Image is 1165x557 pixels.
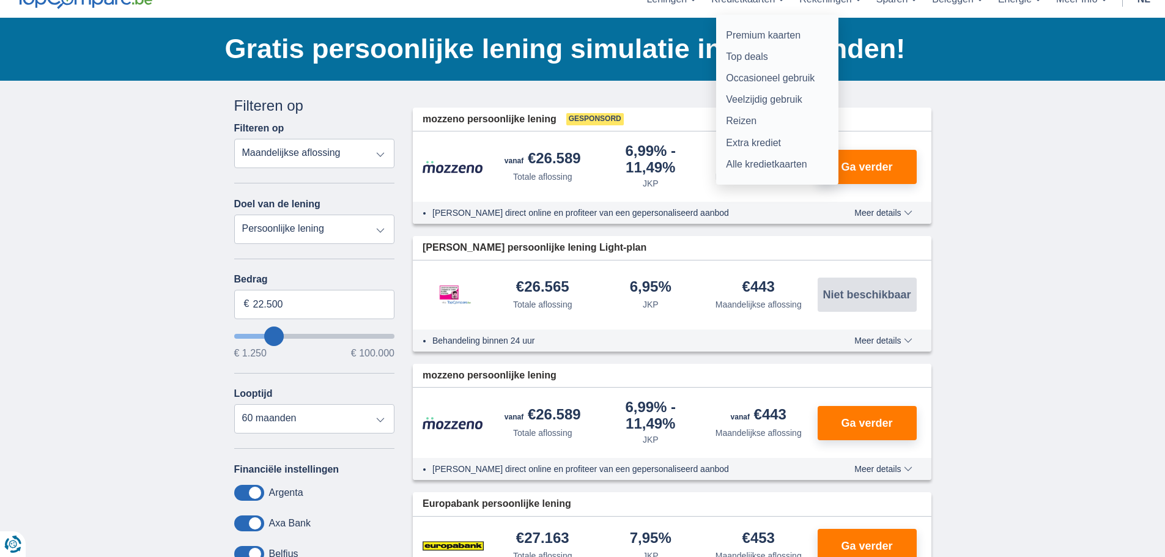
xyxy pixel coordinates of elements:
div: Totale aflossing [513,427,572,439]
a: Veelzijdig gebruik [721,89,834,110]
label: Axa Bank [269,518,311,529]
a: Reizen [721,110,834,131]
a: Extra krediet [721,132,834,153]
img: product.pl.alt Leemans Kredieten [423,273,484,317]
div: 6,99% [602,144,700,175]
div: €27.163 [516,531,569,547]
a: Premium kaarten [721,24,834,46]
div: JKP [643,298,659,311]
img: product.pl.alt Mozzeno [423,416,484,430]
span: Meer details [854,336,912,345]
button: Ga verder [818,406,917,440]
div: JKP [643,177,659,190]
span: Gesponsord [566,113,624,125]
button: Meer details [845,464,921,474]
div: 6,99% [602,400,700,431]
a: Top deals [721,46,834,67]
span: Ga verder [841,161,892,172]
label: Financiële instellingen [234,464,339,475]
span: € [244,297,250,311]
a: Alle kredietkaarten [721,153,834,175]
label: Looptijd [234,388,273,399]
button: Meer details [845,336,921,345]
span: Europabank persoonlijke lening [423,497,571,511]
button: Meer details [845,208,921,218]
div: Maandelijkse aflossing [716,427,802,439]
div: 6,95% [630,279,671,296]
div: JKP [643,433,659,446]
div: €453 [742,531,775,547]
div: Totale aflossing [513,171,572,183]
li: [PERSON_NAME] direct online en profiteer van een gepersonaliseerd aanbod [432,207,810,219]
span: € 100.000 [351,349,394,358]
button: Ga verder [818,150,917,184]
input: wantToBorrow [234,334,395,339]
span: [PERSON_NAME] persoonlijke lening Light-plan [423,241,646,255]
a: Occasioneel gebruik [721,67,834,89]
div: €443 [731,407,786,424]
img: product.pl.alt Mozzeno [423,160,484,174]
div: 7,95% [630,531,671,547]
li: [PERSON_NAME] direct online en profiteer van een gepersonaliseerd aanbod [432,463,810,475]
div: Maandelijkse aflossing [716,298,802,311]
span: Ga verder [841,418,892,429]
div: €26.589 [505,407,581,424]
label: Filteren op [234,123,284,134]
span: Meer details [854,208,912,217]
label: Doel van de lening [234,199,320,210]
div: Filteren op [234,95,395,116]
span: Niet beschikbaar [823,289,911,300]
span: mozzeno persoonlijke lening [423,369,557,383]
span: mozzeno persoonlijke lening [423,113,557,127]
h1: Gratis persoonlijke lening simulatie in 30 seconden! [225,30,931,68]
div: €26.589 [505,151,581,168]
button: Niet beschikbaar [818,278,917,312]
div: Totale aflossing [513,298,572,311]
div: €26.565 [516,279,569,296]
div: €443 [742,279,775,296]
span: Meer details [854,465,912,473]
span: Ga verder [841,540,892,551]
span: € 1.250 [234,349,267,358]
div: Maandelijkse aflossing [716,171,802,183]
label: Argenta [269,487,303,498]
label: Bedrag [234,274,395,285]
li: Behandeling binnen 24 uur [432,334,810,347]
